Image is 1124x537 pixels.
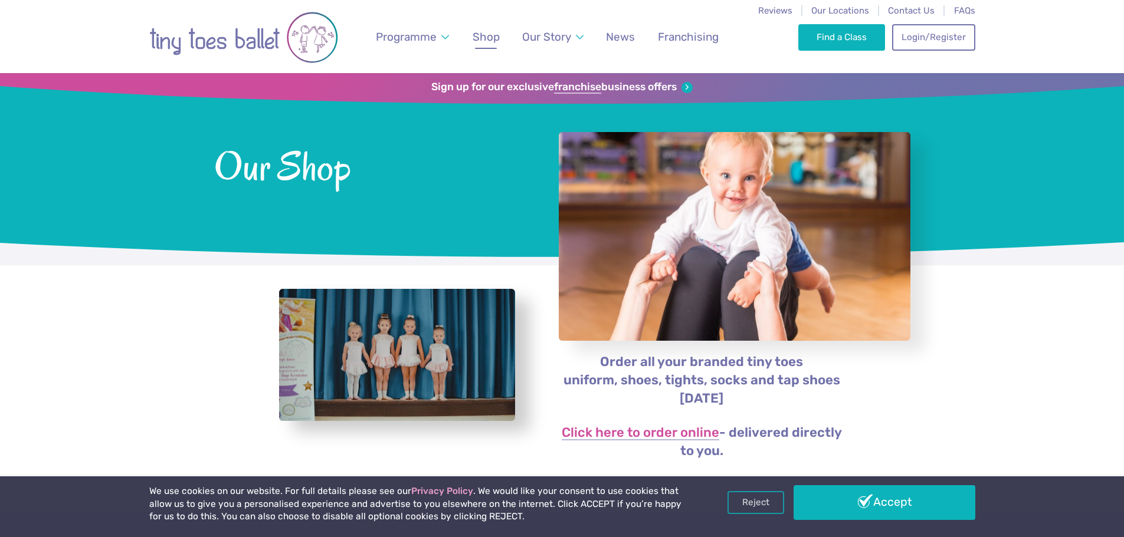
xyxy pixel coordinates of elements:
a: Contact Us [888,5,935,16]
span: Shop [473,30,500,44]
span: Our Shop [214,141,527,189]
a: Our Locations [811,5,869,16]
a: View full-size image [279,289,515,421]
a: Login/Register [892,24,975,50]
a: Franchising [652,23,724,51]
span: Franchising [658,30,719,44]
span: News [606,30,635,44]
a: Click here to order online [562,426,719,440]
p: Order all your branded tiny toes uniform, shoes, tights, socks and tap shoes [DATE] [558,353,846,408]
a: Reject [728,491,784,513]
a: Programme [370,23,454,51]
a: Reviews [758,5,792,16]
span: Our Story [522,30,571,44]
a: Our Story [516,23,589,51]
p: - delivered directly to you. [558,424,846,460]
p: We use cookies on our website. For full details please see our . We would like your consent to us... [149,485,686,523]
span: Programme [376,30,437,44]
a: Shop [467,23,505,51]
a: Accept [794,485,975,519]
a: News [601,23,641,51]
strong: franchise [554,81,601,94]
a: Find a Class [798,24,885,50]
a: Privacy Policy [411,486,473,496]
img: tiny toes ballet [149,8,338,67]
a: FAQs [954,5,975,16]
a: Sign up for our exclusivefranchisebusiness offers [431,81,693,94]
